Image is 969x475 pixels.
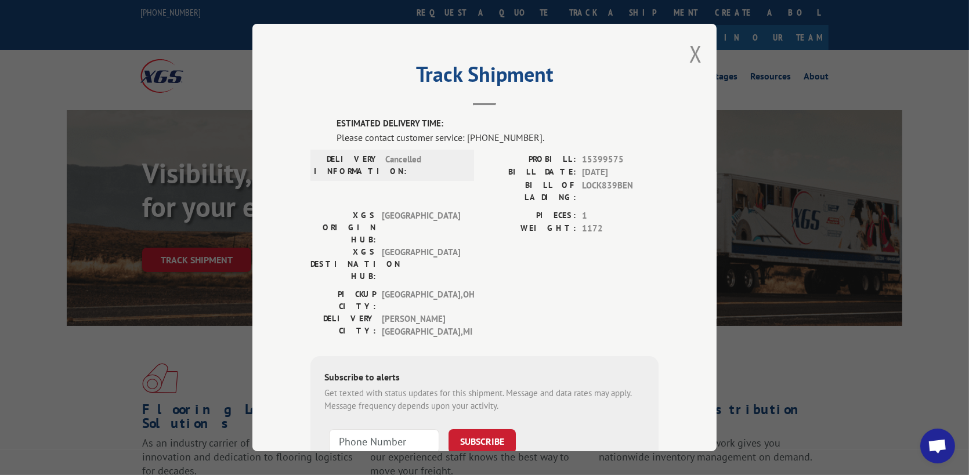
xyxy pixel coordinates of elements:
span: 1172 [582,222,659,235]
label: XGS ORIGIN HUB: [310,209,376,246]
a: Open chat [920,429,955,463]
label: BILL DATE: [484,166,576,179]
span: [GEOGRAPHIC_DATA] [382,246,460,282]
label: DELIVERY CITY: [310,313,376,339]
label: BILL OF LADING: [484,179,576,204]
span: [DATE] [582,166,659,179]
span: [PERSON_NAME][GEOGRAPHIC_DATA] , MI [382,313,460,339]
span: 1 [582,209,659,223]
button: Close modal [689,38,702,69]
h2: Track Shipment [310,66,659,88]
div: Subscribe to alerts [324,370,645,387]
label: ESTIMATED DELIVERY TIME: [337,117,659,130]
label: XGS DESTINATION HUB: [310,246,376,282]
label: WEIGHT: [484,222,576,235]
span: [GEOGRAPHIC_DATA] [382,209,460,246]
label: PROBILL: [484,153,576,166]
label: PIECES: [484,209,576,223]
div: Please contact customer service: [PHONE_NUMBER]. [337,130,659,144]
label: PICKUP CITY: [310,288,376,313]
div: Get texted with status updates for this shipment. Message and data rates may apply. Message frequ... [324,387,645,413]
input: Phone Number [329,429,439,454]
span: LOCK839BEN [582,179,659,204]
label: DELIVERY INFORMATION: [314,153,379,177]
span: 15399575 [582,153,659,166]
span: [GEOGRAPHIC_DATA] , OH [382,288,460,313]
span: Cancelled [385,153,464,177]
button: SUBSCRIBE [449,429,516,454]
